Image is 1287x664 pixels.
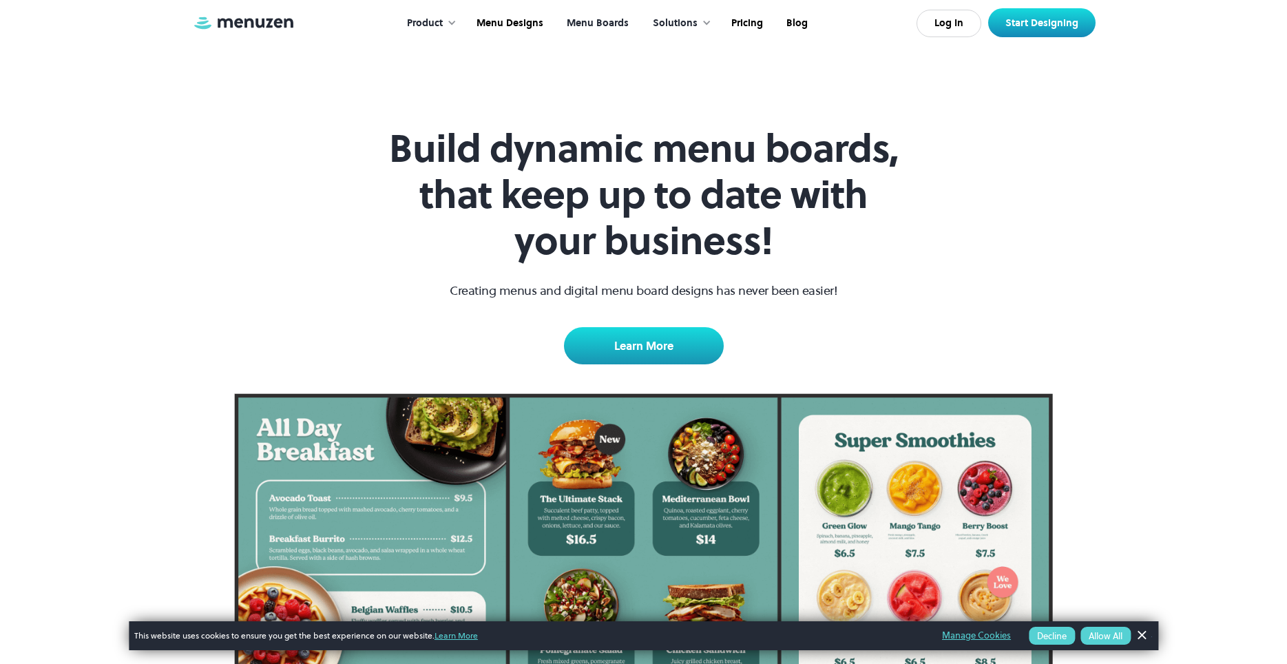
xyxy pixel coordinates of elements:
div: Product [407,16,443,31]
a: Pricing [718,2,773,45]
span: This website uses cookies to ensure you get the best experience on our website. [134,630,923,642]
a: Log In [917,10,981,37]
a: Manage Cookies [942,628,1011,643]
button: Allow All [1080,627,1131,645]
a: Start Designing [988,8,1096,37]
a: Menu Boards [554,2,639,45]
a: Learn More [435,630,478,641]
a: Dismiss Banner [1131,625,1151,646]
a: Menu Designs [463,2,554,45]
a: Blog [773,2,818,45]
div: Solutions [639,2,718,45]
button: Decline [1029,627,1075,645]
div: Solutions [653,16,698,31]
div: Product [393,2,463,45]
h1: Build dynamic menu boards, that keep up to date with your business! [379,125,908,264]
a: Learn More [564,327,724,364]
p: Creating menus and digital menu board designs has never been easier! [450,281,837,300]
